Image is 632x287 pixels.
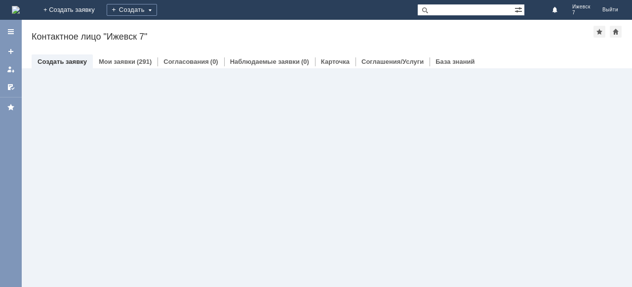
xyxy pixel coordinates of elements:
a: Соглашения/Услуги [361,58,424,65]
div: Создать [107,4,157,16]
div: Контактное лицо "Ижевск 7" [32,32,593,42]
a: Мои заявки [99,58,135,65]
span: Ижевск [572,4,591,10]
a: Карточка [321,58,350,65]
a: Мои заявки [3,61,19,77]
div: Сделать домашней страницей [610,26,622,38]
a: Согласования [163,58,209,65]
div: (0) [210,58,218,65]
div: (291) [137,58,152,65]
a: Создать заявку [38,58,87,65]
a: Мои согласования [3,79,19,95]
span: Расширенный поиск [514,4,524,14]
div: Добавить в избранное [593,26,605,38]
span: 7 [572,10,591,16]
a: Перейти на домашнюю страницу [12,6,20,14]
div: (0) [301,58,309,65]
img: logo [12,6,20,14]
a: База знаний [435,58,474,65]
a: Наблюдаемые заявки [230,58,300,65]
a: Создать заявку [3,44,19,59]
